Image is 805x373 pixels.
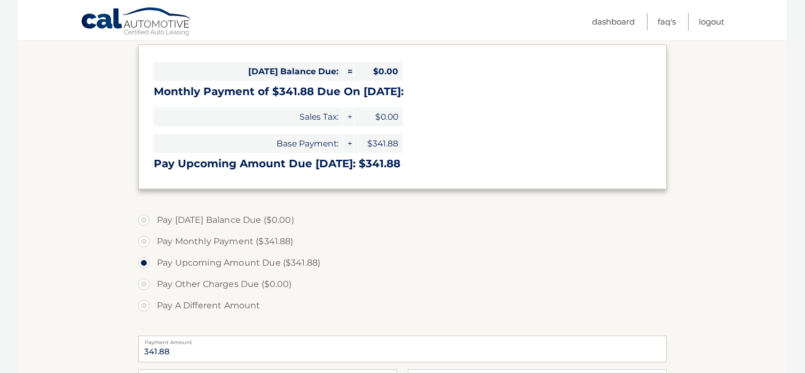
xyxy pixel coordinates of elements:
span: = [343,62,354,81]
a: FAQ's [658,13,676,30]
input: Payment Amount [138,336,667,362]
span: Sales Tax: [154,107,343,126]
span: + [343,134,354,153]
label: Pay Monthly Payment ($341.88) [138,231,667,252]
label: Pay Other Charges Due ($0.00) [138,274,667,295]
span: $0.00 [354,62,402,81]
label: Pay A Different Amount [138,295,667,316]
label: Payment Amount [138,336,667,344]
a: Logout [699,13,724,30]
span: $341.88 [354,134,402,153]
label: Pay [DATE] Balance Due ($0.00) [138,209,667,231]
label: Pay Upcoming Amount Due ($341.88) [138,252,667,274]
span: + [343,107,354,126]
span: $0.00 [354,107,402,126]
span: [DATE] Balance Due: [154,62,343,81]
span: Base Payment: [154,134,343,153]
a: Dashboard [592,13,635,30]
h3: Pay Upcoming Amount Due [DATE]: $341.88 [154,157,651,170]
h3: Monthly Payment of $341.88 Due On [DATE]: [154,85,651,98]
a: Cal Automotive [81,7,193,38]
